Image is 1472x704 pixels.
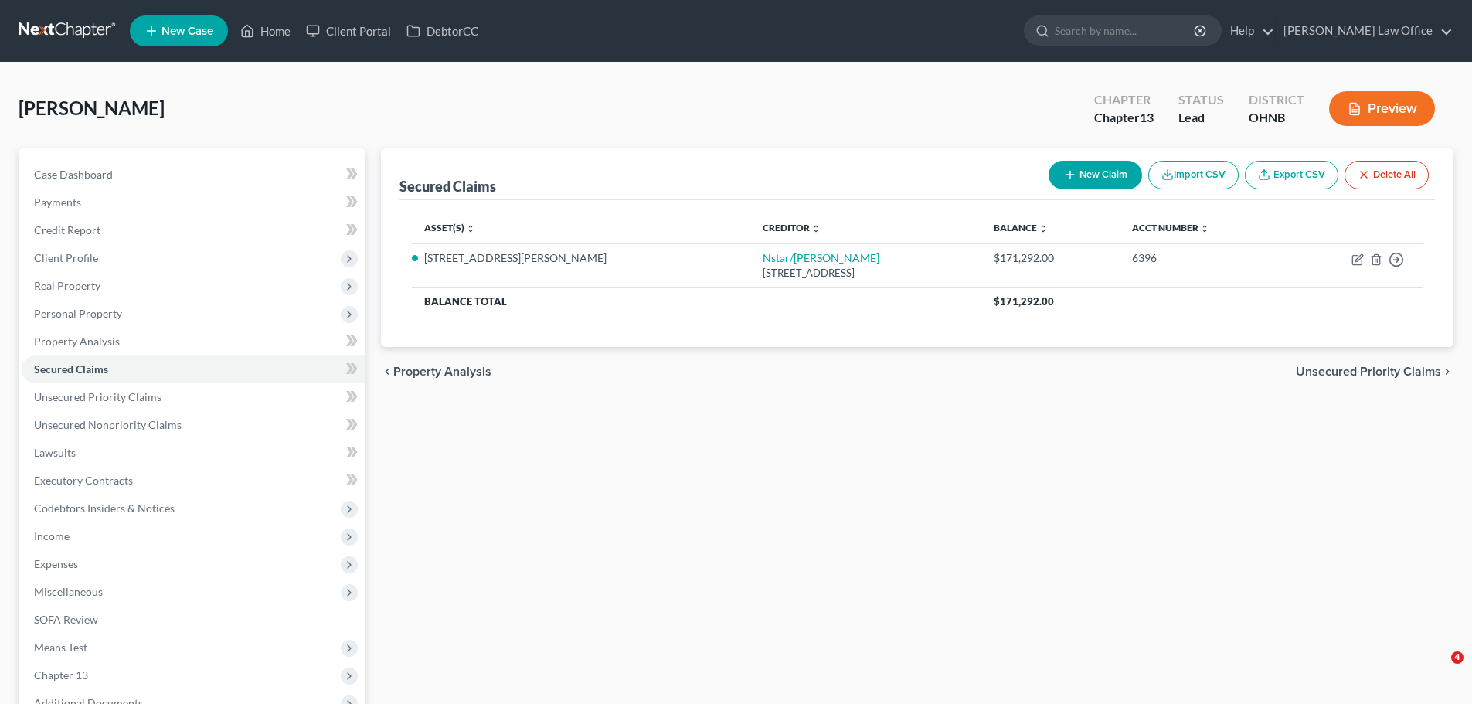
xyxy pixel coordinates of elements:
a: Creditor unfold_more [763,222,821,233]
span: Client Profile [34,251,98,264]
a: [PERSON_NAME] Law Office [1276,17,1453,45]
i: chevron_right [1441,366,1453,378]
span: Income [34,529,70,542]
a: Payments [22,189,365,216]
a: Unsecured Nonpriority Claims [22,411,365,439]
div: Lead [1178,109,1224,127]
div: 6396 [1132,250,1274,266]
span: Miscellaneous [34,585,103,598]
a: Unsecured Priority Claims [22,383,365,411]
span: Secured Claims [34,362,108,376]
span: Codebtors Insiders & Notices [34,502,175,515]
input: Search by name... [1055,16,1196,45]
span: Expenses [34,557,78,570]
button: Preview [1329,91,1435,126]
span: Chapter 13 [34,668,88,682]
button: New Claim [1049,161,1142,189]
span: Unsecured Nonpriority Claims [34,418,182,431]
a: Executory Contracts [22,467,365,495]
span: [PERSON_NAME] [19,97,165,119]
span: Unsecured Priority Claims [34,390,161,403]
a: Lawsuits [22,439,365,467]
span: Property Analysis [34,335,120,348]
span: Lawsuits [34,446,76,459]
span: Credit Report [34,223,100,236]
span: New Case [161,26,213,37]
a: Home [233,17,298,45]
span: 4 [1451,651,1464,664]
span: Property Analysis [393,366,491,378]
div: OHNB [1249,109,1304,127]
span: $171,292.00 [994,295,1054,308]
span: Unsecured Priority Claims [1296,366,1441,378]
div: Secured Claims [399,177,496,196]
span: Executory Contracts [34,474,133,487]
iframe: Intercom live chat [1419,651,1457,689]
a: Export CSV [1245,161,1338,189]
i: unfold_more [466,224,475,233]
div: Status [1178,91,1224,109]
a: Acct Number unfold_more [1132,222,1209,233]
a: Case Dashboard [22,161,365,189]
a: Property Analysis [22,328,365,355]
div: Chapter [1094,91,1154,109]
div: District [1249,91,1304,109]
button: Delete All [1345,161,1429,189]
span: Means Test [34,641,87,654]
a: SOFA Review [22,606,365,634]
th: Balance Total [412,287,981,315]
a: Help [1222,17,1274,45]
i: chevron_left [381,366,393,378]
i: unfold_more [811,224,821,233]
a: Balance unfold_more [994,222,1048,233]
a: Credit Report [22,216,365,244]
span: Personal Property [34,307,122,320]
span: Case Dashboard [34,168,113,181]
span: Real Property [34,279,100,292]
span: Payments [34,196,81,209]
div: $171,292.00 [994,250,1108,266]
div: Chapter [1094,109,1154,127]
a: Nstar/[PERSON_NAME] [763,251,879,264]
span: 13 [1140,110,1154,124]
button: Import CSV [1148,161,1239,189]
i: unfold_more [1039,224,1048,233]
a: Client Portal [298,17,399,45]
span: SOFA Review [34,613,98,626]
a: Secured Claims [22,355,365,383]
a: DebtorCC [399,17,486,45]
button: Unsecured Priority Claims chevron_right [1296,366,1453,378]
li: [STREET_ADDRESS][PERSON_NAME] [424,250,738,266]
div: [STREET_ADDRESS] [763,266,969,281]
i: unfold_more [1200,224,1209,233]
a: Asset(s) unfold_more [424,222,475,233]
button: chevron_left Property Analysis [381,366,491,378]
